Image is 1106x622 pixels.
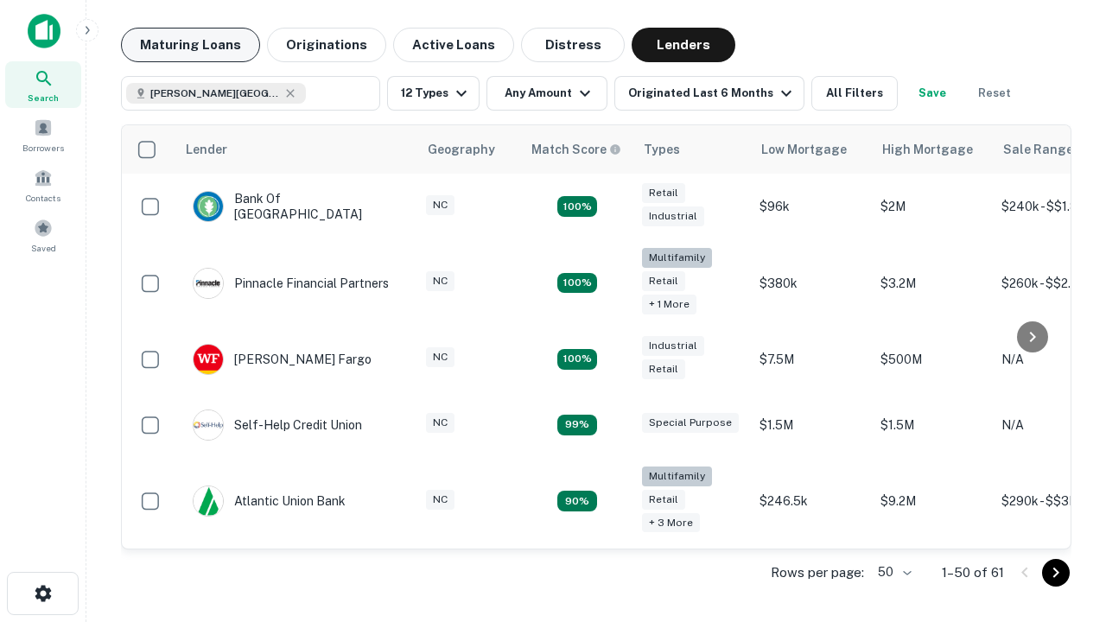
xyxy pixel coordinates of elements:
[628,83,797,104] div: Originated Last 6 Months
[426,271,454,291] div: NC
[194,410,223,440] img: picture
[28,91,59,105] span: Search
[642,413,739,433] div: Special Purpose
[1020,428,1106,511] iframe: Chat Widget
[872,125,993,174] th: High Mortgage
[642,359,685,379] div: Retail
[771,562,864,583] p: Rows per page:
[871,560,914,585] div: 50
[193,191,400,222] div: Bank Of [GEOGRAPHIC_DATA]
[28,14,60,48] img: capitalize-icon.png
[942,562,1004,583] p: 1–50 of 61
[751,392,872,458] td: $1.5M
[193,486,346,517] div: Atlantic Union Bank
[426,490,454,510] div: NC
[614,76,804,111] button: Originated Last 6 Months
[5,162,81,208] a: Contacts
[31,241,56,255] span: Saved
[193,268,389,299] div: Pinnacle Financial Partners
[521,28,625,62] button: Distress
[387,76,480,111] button: 12 Types
[642,336,704,356] div: Industrial
[1003,139,1073,160] div: Sale Range
[642,490,685,510] div: Retail
[632,28,735,62] button: Lenders
[193,409,362,441] div: Self-help Credit Union
[175,125,417,174] th: Lender
[872,392,993,458] td: $1.5M
[531,140,618,159] h6: Match Score
[642,271,685,291] div: Retail
[872,458,993,545] td: $9.2M
[751,174,872,239] td: $96k
[393,28,514,62] button: Active Loans
[22,141,64,155] span: Borrowers
[872,174,993,239] td: $2M
[642,466,712,486] div: Multifamily
[751,458,872,545] td: $246.5k
[267,28,386,62] button: Originations
[751,327,872,392] td: $7.5M
[872,327,993,392] td: $500M
[642,248,712,268] div: Multifamily
[531,140,621,159] div: Capitalize uses an advanced AI algorithm to match your search with the best lender. The match sco...
[642,513,700,533] div: + 3 more
[426,195,454,215] div: NC
[642,183,685,203] div: Retail
[905,76,960,111] button: Save your search to get updates of matches that match your search criteria.
[557,349,597,370] div: Matching Properties: 14, hasApolloMatch: undefined
[642,295,696,314] div: + 1 more
[26,191,60,205] span: Contacts
[872,239,993,327] td: $3.2M
[751,239,872,327] td: $380k
[5,61,81,108] a: Search
[882,139,973,160] div: High Mortgage
[428,139,495,160] div: Geography
[557,491,597,511] div: Matching Properties: 10, hasApolloMatch: undefined
[426,347,454,367] div: NC
[521,125,633,174] th: Capitalize uses an advanced AI algorithm to match your search with the best lender. The match sco...
[121,28,260,62] button: Maturing Loans
[644,139,680,160] div: Types
[751,125,872,174] th: Low Mortgage
[150,86,280,101] span: [PERSON_NAME][GEOGRAPHIC_DATA], [GEOGRAPHIC_DATA]
[811,76,898,111] button: All Filters
[193,344,372,375] div: [PERSON_NAME] Fargo
[417,125,521,174] th: Geography
[186,139,227,160] div: Lender
[194,192,223,221] img: picture
[557,196,597,217] div: Matching Properties: 15, hasApolloMatch: undefined
[5,212,81,258] a: Saved
[194,345,223,374] img: picture
[967,76,1022,111] button: Reset
[557,415,597,435] div: Matching Properties: 11, hasApolloMatch: undefined
[486,76,607,111] button: Any Amount
[194,486,223,516] img: picture
[761,139,847,160] div: Low Mortgage
[194,269,223,298] img: picture
[633,125,751,174] th: Types
[426,413,454,433] div: NC
[5,111,81,158] a: Borrowers
[557,273,597,294] div: Matching Properties: 20, hasApolloMatch: undefined
[1042,559,1070,587] button: Go to next page
[642,206,704,226] div: Industrial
